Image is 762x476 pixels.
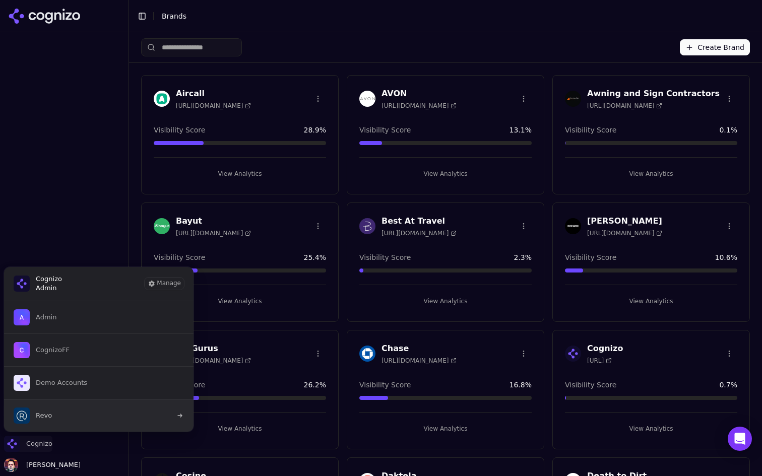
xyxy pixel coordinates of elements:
span: [URL] [587,357,612,365]
span: 2.3 % [514,252,532,262]
img: AVON [359,91,375,107]
img: Aircall [154,91,170,107]
h3: [PERSON_NAME] [587,215,662,227]
button: Close organization switcher [4,436,52,452]
img: Bayut [154,218,170,234]
img: Cognizo [14,276,30,292]
img: Demo Accounts [14,375,30,391]
span: Cognizo [26,439,52,448]
img: Buck Mason [565,218,581,234]
button: View Analytics [359,293,532,309]
span: 16.8 % [510,380,532,390]
span: 0.1 % [719,125,737,135]
span: Visibility Score [565,380,616,390]
span: [URL][DOMAIN_NAME] [176,102,251,110]
span: Visibility Score [359,252,411,262]
span: Admin [36,313,56,322]
img: Awning and Sign Contractors [565,91,581,107]
button: Create Brand [680,39,750,55]
span: Visibility Score [359,125,411,135]
span: 26.2 % [304,380,326,390]
button: View Analytics [565,166,737,182]
span: Visibility Score [565,252,616,262]
img: Cognizo [4,436,20,452]
h3: Cognizo [587,343,623,355]
h3: Best At Travel [382,215,457,227]
span: [PERSON_NAME] [22,460,81,469]
div: List of all organization memberships [4,301,194,432]
button: View Analytics [154,293,326,309]
span: 28.9 % [304,125,326,135]
img: CognizoFF [14,342,30,358]
span: Visibility Score [154,125,205,135]
h3: CarGurus [176,343,251,355]
span: CognizoFF [36,346,70,355]
span: Visibility Score [154,252,205,262]
button: View Analytics [359,166,532,182]
button: View Analytics [154,166,326,182]
nav: breadcrumb [162,11,734,21]
button: View Analytics [359,421,532,437]
h3: AVON [382,88,457,100]
span: 0.7 % [719,380,737,390]
img: Deniz Ozcan [4,458,18,472]
img: Best At Travel [359,218,375,234]
span: [URL][DOMAIN_NAME] [382,102,457,110]
span: Admin [36,284,62,293]
h3: Chase [382,343,457,355]
span: [URL][DOMAIN_NAME] [587,229,662,237]
button: Open user button [4,458,81,472]
img: Chase [359,346,375,362]
span: Cognizo [36,275,62,284]
span: Revo [36,411,52,420]
span: Visibility Score [565,125,616,135]
span: [URL][DOMAIN_NAME] [382,357,457,365]
span: 25.4 % [304,252,326,262]
h3: Aircall [176,88,251,100]
h3: Awning and Sign Contractors [587,88,720,100]
span: Demo Accounts [36,378,87,387]
div: Open Intercom Messenger [728,427,752,451]
span: [URL][DOMAIN_NAME] [382,229,457,237]
span: [URL][DOMAIN_NAME] [176,229,251,237]
h3: Bayut [176,215,251,227]
button: View Analytics [565,421,737,437]
span: 13.1 % [510,125,532,135]
img: Admin [14,309,30,325]
img: Cognizo [565,346,581,362]
span: Visibility Score [359,380,411,390]
div: Cognizo is active [4,267,194,432]
img: Revo [14,407,30,424]
span: [URL][DOMAIN_NAME] [587,102,662,110]
button: View Analytics [154,421,326,437]
button: View Analytics [565,293,737,309]
span: [URL][DOMAIN_NAME] [176,357,251,365]
span: Brands [162,12,186,20]
button: Manage [145,278,184,290]
span: 10.6 % [715,252,737,262]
